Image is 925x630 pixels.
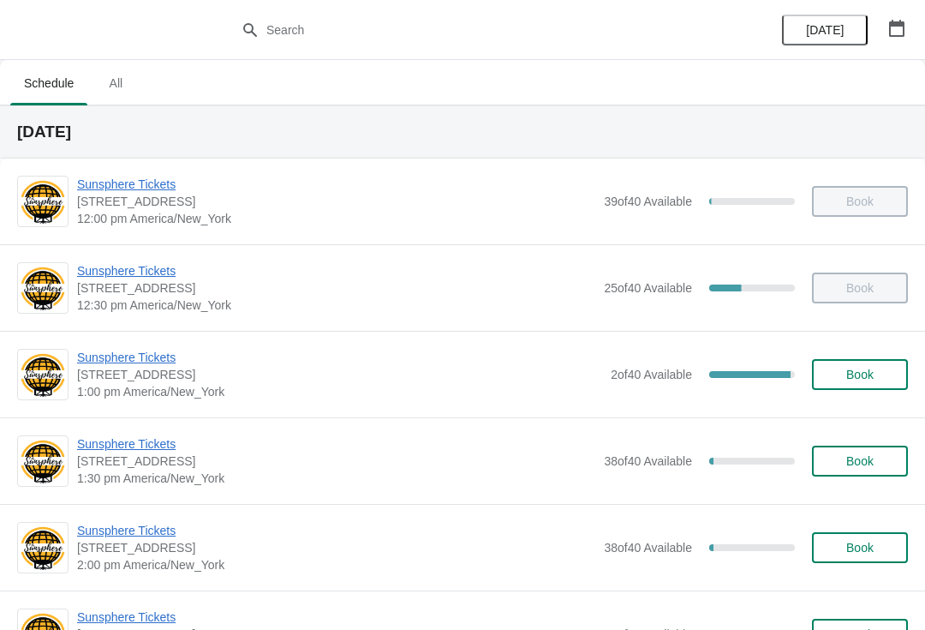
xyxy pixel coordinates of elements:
img: Sunsphere Tickets | 810 Clinch Avenue, Knoxville, TN, USA | 12:00 pm America/New_York [18,178,68,225]
span: Sunsphere Tickets [77,262,595,279]
span: 39 of 40 Available [604,195,692,208]
span: [STREET_ADDRESS] [77,453,595,470]
span: [DATE] [806,23,844,37]
span: 25 of 40 Available [604,281,692,295]
span: Sunsphere Tickets [77,176,595,193]
span: All [94,68,137,99]
span: Sunsphere Tickets [77,349,602,366]
span: [STREET_ADDRESS] [77,539,595,556]
input: Search [266,15,694,45]
span: 2 of 40 Available [611,368,692,381]
span: 1:00 pm America/New_York [77,383,602,400]
span: Sunsphere Tickets [77,609,595,626]
span: Book [846,541,874,555]
span: [STREET_ADDRESS] [77,193,595,210]
img: Sunsphere Tickets | 810 Clinch Avenue, Knoxville, TN, USA | 1:00 pm America/New_York [18,351,68,399]
span: Schedule [10,68,87,99]
img: Sunsphere Tickets | 810 Clinch Avenue, Knoxville, TN, USA | 1:30 pm America/New_York [18,438,68,485]
span: 38 of 40 Available [604,541,692,555]
span: 12:00 pm America/New_York [77,210,595,227]
img: Sunsphere Tickets | 810 Clinch Avenue, Knoxville, TN, USA | 12:30 pm America/New_York [18,265,68,312]
span: 12:30 pm America/New_York [77,297,595,314]
span: 2:00 pm America/New_York [77,556,595,573]
span: [STREET_ADDRESS] [77,366,602,383]
span: Sunsphere Tickets [77,435,595,453]
span: Book [846,454,874,468]
img: Sunsphere Tickets | 810 Clinch Avenue, Knoxville, TN, USA | 2:00 pm America/New_York [18,525,68,572]
span: 38 of 40 Available [604,454,692,468]
span: Book [846,368,874,381]
button: Book [812,359,908,390]
button: Book [812,532,908,563]
button: [DATE] [782,15,868,45]
h2: [DATE] [17,123,908,141]
span: Sunsphere Tickets [77,522,595,539]
span: [STREET_ADDRESS] [77,279,595,297]
button: Book [812,446,908,477]
span: 1:30 pm America/New_York [77,470,595,487]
